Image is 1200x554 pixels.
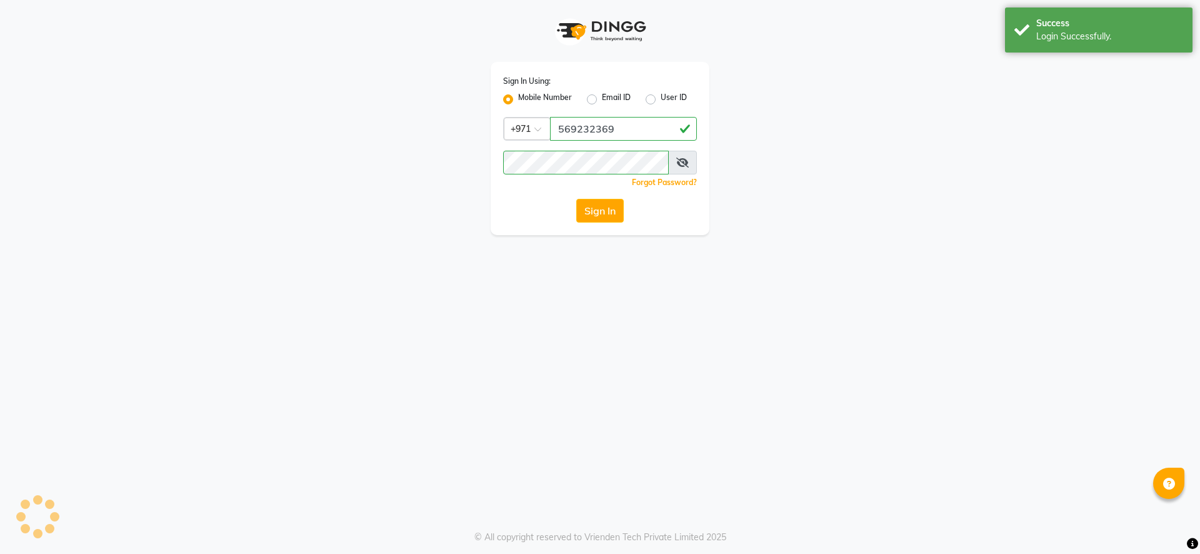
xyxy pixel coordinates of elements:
label: Sign In Using: [503,76,551,87]
label: Mobile Number [518,92,572,107]
div: Success [1036,17,1183,30]
label: Email ID [602,92,631,107]
label: User ID [661,92,687,107]
iframe: chat widget [1147,504,1187,541]
button: Sign In [576,199,624,223]
input: Username [550,117,697,141]
a: Forgot Password? [632,178,697,187]
img: logo1.svg [550,13,650,49]
input: Username [503,151,669,174]
div: Login Successfully. [1036,30,1183,43]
